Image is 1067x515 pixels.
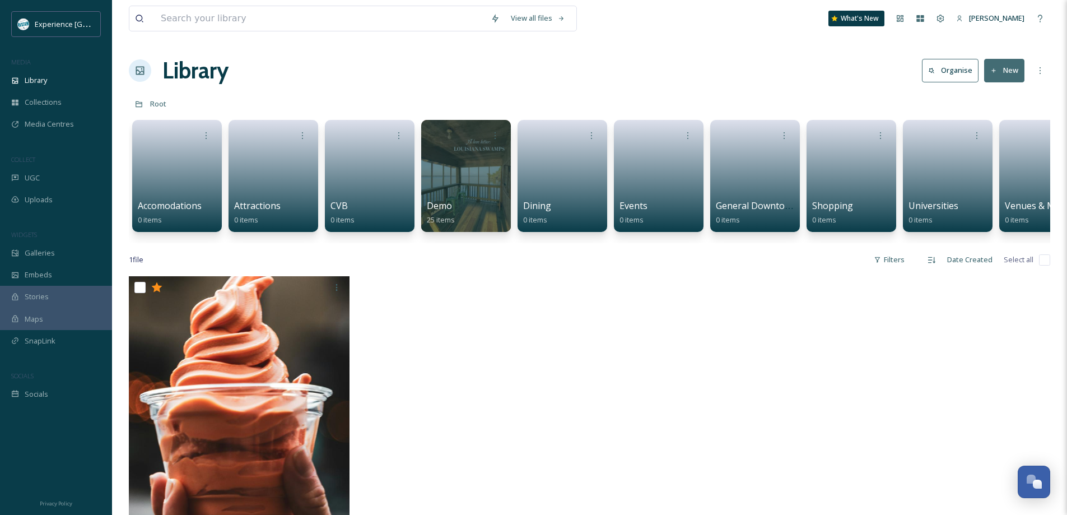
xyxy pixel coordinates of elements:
[234,215,258,225] span: 0 items
[505,7,571,29] a: View all files
[1005,215,1029,225] span: 0 items
[812,201,853,225] a: Shopping0 items
[40,500,72,507] span: Privacy Policy
[25,314,43,324] span: Maps
[942,249,998,271] div: Date Created
[330,199,348,212] span: CVB
[812,199,853,212] span: Shopping
[25,270,52,280] span: Embeds
[138,199,202,212] span: Accomodations
[11,230,37,239] span: WIDGETS
[330,201,355,225] a: CVB0 items
[11,372,34,380] span: SOCIALS
[129,254,143,265] span: 1 file
[868,249,910,271] div: Filters
[908,215,933,225] span: 0 items
[25,248,55,258] span: Galleries
[922,59,984,82] a: Organise
[330,215,355,225] span: 0 items
[25,194,53,205] span: Uploads
[25,336,55,346] span: SnapLink
[155,6,485,31] input: Search your library
[18,18,29,30] img: 24IZHUKKFBA4HCESFN4PRDEIEY.avif
[162,54,229,87] a: Library
[619,215,644,225] span: 0 items
[619,199,647,212] span: Events
[619,201,647,225] a: Events0 items
[427,215,455,225] span: 25 items
[25,389,48,400] span: Socials
[25,291,49,302] span: Stories
[25,119,74,129] span: Media Centres
[950,7,1030,29] a: [PERSON_NAME]
[523,201,551,225] a: Dining0 items
[1018,466,1050,498] button: Open Chat
[908,199,958,212] span: Universities
[35,18,146,29] span: Experience [GEOGRAPHIC_DATA]
[138,215,162,225] span: 0 items
[150,99,166,109] span: Root
[11,58,31,66] span: MEDIA
[716,201,797,225] a: General Downtown0 items
[427,199,452,212] span: Demo
[984,59,1024,82] button: New
[150,97,166,110] a: Root
[1004,254,1033,265] span: Select all
[716,199,797,212] span: General Downtown
[40,496,72,509] a: Privacy Policy
[812,215,836,225] span: 0 items
[908,201,958,225] a: Universities0 items
[828,11,884,26] a: What's New
[427,201,455,225] a: Demo25 items
[25,173,40,183] span: UGC
[969,13,1024,23] span: [PERSON_NAME]
[234,201,281,225] a: Attractions0 items
[716,215,740,225] span: 0 items
[234,199,281,212] span: Attractions
[25,97,62,108] span: Collections
[523,199,551,212] span: Dining
[25,75,47,86] span: Library
[138,201,202,225] a: Accomodations0 items
[523,215,547,225] span: 0 items
[11,155,35,164] span: COLLECT
[922,59,979,82] button: Organise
